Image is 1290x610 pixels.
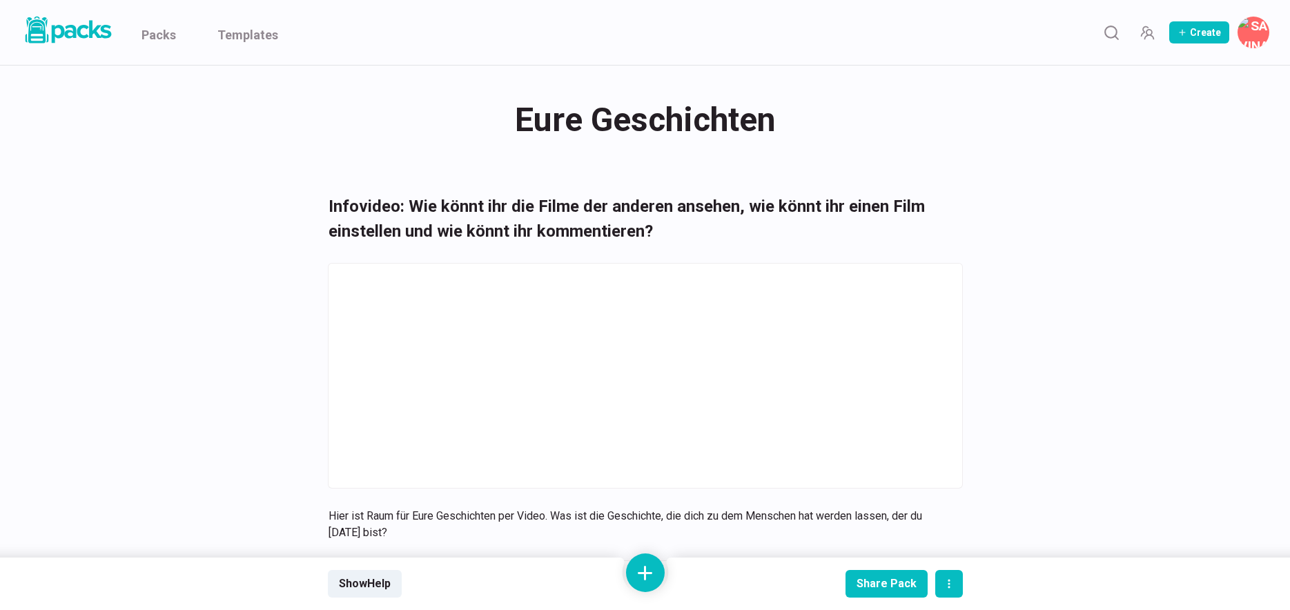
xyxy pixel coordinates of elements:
[1133,19,1161,46] button: Manage Team Invites
[515,93,776,147] span: Eure Geschichten
[329,194,946,244] h3: Infovideo: Wie könnt ihr die Filme der anderen ansehen, wie könnt ihr einen Film einstellen und w...
[329,508,946,541] p: Hier ist Raum für Eure Geschichten per Video. Was ist die Geschichte, die dich zu dem Menschen ha...
[328,570,402,598] button: ShowHelp
[21,14,114,51] a: Packs logo
[1238,17,1269,48] button: Savina Tilmann
[935,570,963,598] button: actions
[1097,19,1125,46] button: Search
[846,570,928,598] button: Share Pack
[857,577,917,590] div: Share Pack
[21,14,114,46] img: Packs logo
[1169,21,1229,43] button: Create Pack
[438,272,852,480] iframe: iframe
